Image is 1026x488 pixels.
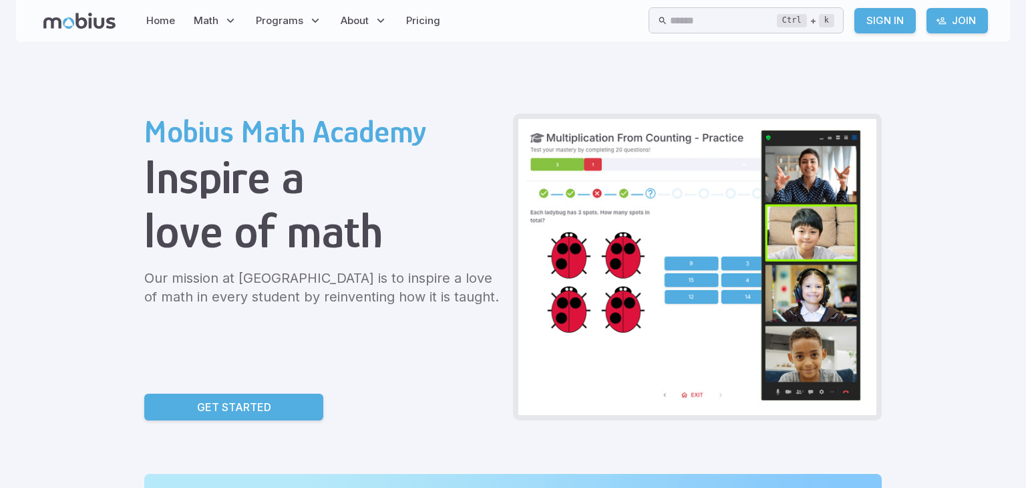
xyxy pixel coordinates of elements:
[194,13,218,28] span: Math
[144,114,502,150] h2: Mobius Math Academy
[777,13,834,29] div: +
[819,14,834,27] kbd: k
[142,5,179,36] a: Home
[926,8,988,33] a: Join
[518,119,876,415] img: Grade 2 Class
[144,394,323,420] a: Get Started
[144,150,502,204] h1: Inspire a
[402,5,444,36] a: Pricing
[777,14,807,27] kbd: Ctrl
[341,13,369,28] span: About
[144,204,502,258] h1: love of math
[144,269,502,306] p: Our mission at [GEOGRAPHIC_DATA] is to inspire a love of math in every student by reinventing how...
[854,8,916,33] a: Sign In
[256,13,303,28] span: Programs
[197,399,271,415] p: Get Started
